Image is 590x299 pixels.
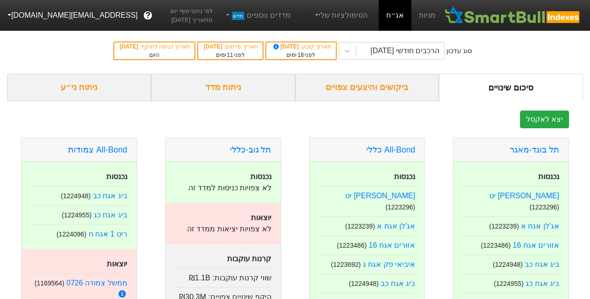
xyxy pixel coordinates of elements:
strong: נכנסות [250,173,271,181]
a: ביג אגח כג [94,211,127,219]
div: לפני ימים [203,51,258,59]
strong: נכנסות [106,173,127,181]
a: ביג אגח כג [526,279,559,287]
strong: נכנסות [538,173,559,181]
a: ביג אגח כב [381,279,415,287]
a: All-Bond צמודות [68,145,127,154]
a: מדדים נוספיםחדש [220,6,294,25]
a: [PERSON_NAME] יט [489,192,559,200]
small: ( 1169564 ) [35,279,64,287]
a: תל בונד-מאגר [510,145,559,154]
a: [PERSON_NAME] יט [345,192,415,200]
span: 18 [298,52,304,58]
div: לפני ימים [271,51,331,59]
span: [DATE] [204,43,224,50]
div: סוג עדכון [446,46,472,56]
div: שווי קרנות עוקבות : [175,268,271,284]
a: ביג אגח כב [93,192,127,200]
small: ( 1223239 ) [489,223,519,230]
small: ( 1223692 ) [331,261,361,268]
div: הרכבים חודשי [DATE] [370,45,439,56]
a: תל גוב-כללי [230,145,271,154]
small: ( 1224948 ) [493,261,523,268]
div: ניתוח מדד [151,74,295,101]
a: איביאי פק אגח ג [363,260,415,268]
a: All-Bond כללי [366,145,415,154]
div: תאריך כניסה לתוקף : [119,42,190,51]
div: ביקושים והיצעים צפויים [295,74,439,101]
small: ( 1223239 ) [345,223,375,230]
small: ( 1224948 ) [349,280,379,287]
div: ניתוח ני״ע [7,74,151,101]
span: 11 [227,52,233,58]
span: [DATE] [272,43,301,50]
span: היום [149,52,160,58]
small: ( 1223486 ) [481,242,511,249]
a: אזורים אגח 16 [369,241,416,249]
a: ממשל צמודה 0726 [66,279,127,287]
a: אג'לן אגח א [521,222,559,230]
div: סיכום שינויים [439,74,583,101]
p: לא צפויות יציאות ממדד זה [175,223,271,235]
strong: יוצאות [107,260,127,268]
img: SmartBull [443,6,583,25]
div: תאריך פרסום : [203,42,258,51]
strong: קרנות עוקבות [227,255,271,263]
strong: יוצאות [251,214,271,222]
span: [DATE] [120,43,140,50]
small: ( 1223296 ) [529,203,559,211]
small: ( 1223486 ) [337,242,367,249]
small: ( 1224948 ) [61,192,91,200]
strong: נכנסות [394,173,415,181]
span: לפי נתוני סוף יום מתאריך [DATE] [158,7,213,25]
span: ₪1.1B [189,274,210,282]
small: ( 1224096 ) [56,230,86,238]
small: ( 1224955 ) [494,280,524,287]
button: יצא לאקסל [520,111,569,128]
a: ריט 1 אגח ח [89,230,127,238]
p: לא צפויות כניסות למדד זה [175,182,271,194]
span: ? [146,9,151,22]
small: ( 1224955 ) [62,211,92,219]
a: הסימולציות שלי [309,6,372,25]
span: חדש [232,12,244,20]
div: תאריך קובע : [271,42,331,51]
a: אג'לן אגח א [377,222,415,230]
small: ( 1223296 ) [385,203,415,211]
a: ביג אגח כב [525,260,559,268]
a: אזורים אגח 16 [513,241,559,249]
